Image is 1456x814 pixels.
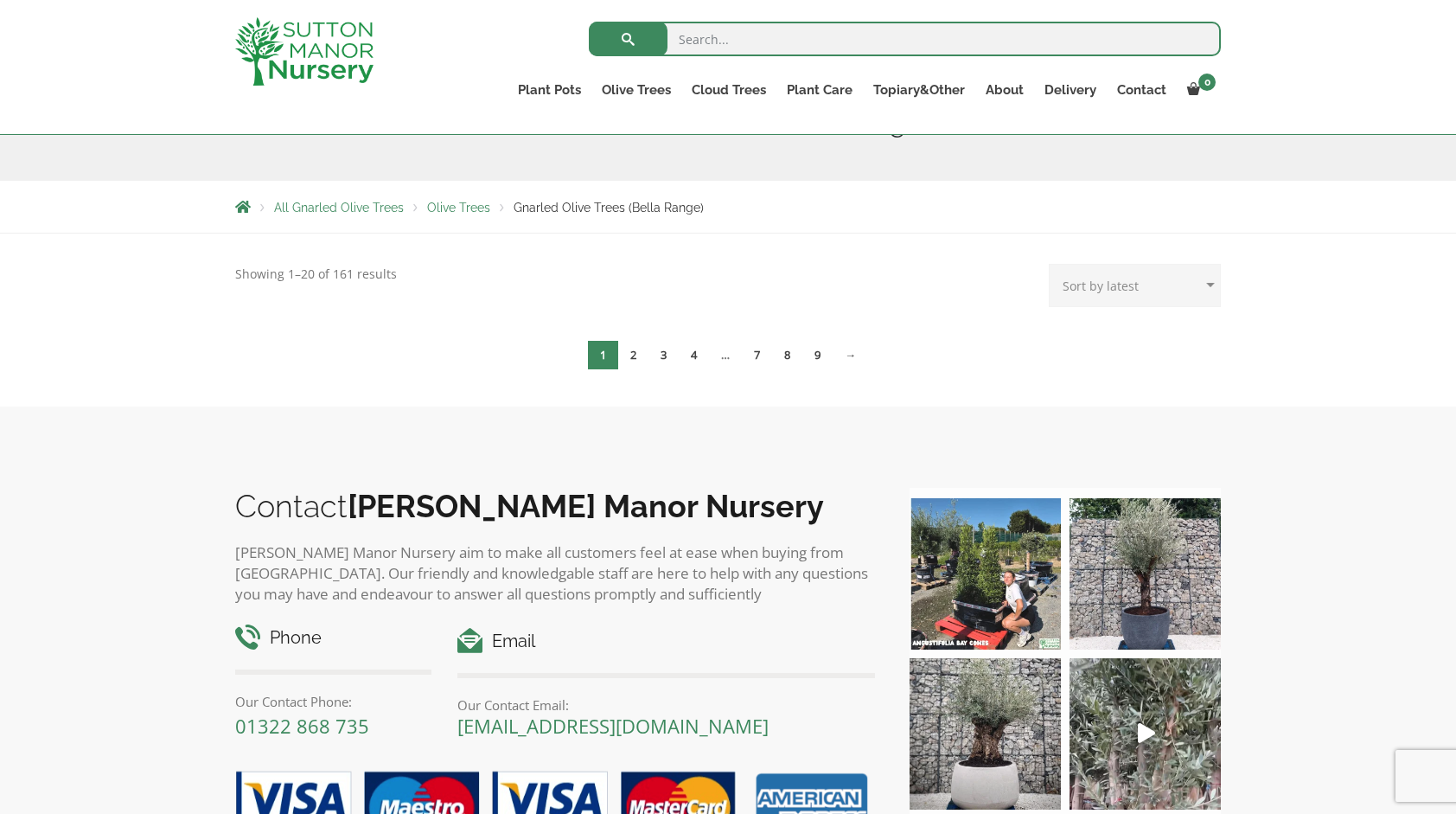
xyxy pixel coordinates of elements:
input: Search... [589,22,1221,56]
select: Shop order [1049,264,1221,307]
a: Page 7 [742,341,772,369]
a: Olive Trees [591,78,681,102]
a: Olive Trees [427,201,490,215]
img: Check out this beauty we potted at our nursery today ❤️‍🔥 A huge, ancient gnarled Olive tree plan... [910,658,1061,810]
img: A beautiful multi-stem Spanish Olive tree potted in our luxurious fibre clay pots 😍😍 [1070,498,1221,650]
a: Plant Pots [508,78,591,102]
a: Delivery [1034,78,1107,102]
h4: Phone [235,625,431,651]
p: [PERSON_NAME] Manor Nursery aim to make all customers feel at ease when buying from [GEOGRAPHIC_D... [235,542,875,605]
a: Page 8 [772,341,802,369]
h4: Email [457,628,875,655]
a: Cloud Trees [681,78,776,102]
p: Our Contact Phone: [235,691,431,712]
img: logo [235,17,374,86]
nav: Product Pagination [235,340,1221,376]
a: 01322 868 735 [235,713,369,739]
a: Page 3 [648,341,679,369]
nav: Breadcrumbs [235,200,1221,214]
svg: Play [1138,723,1155,743]
a: About [975,78,1034,102]
a: Page 4 [679,341,709,369]
b: [PERSON_NAME] Manor Nursery [348,488,824,524]
h2: Contact [235,488,875,524]
img: New arrivals Monday morning of beautiful olive trees 🤩🤩 The weather is beautiful this summer, gre... [1070,658,1221,810]
p: Our Contact Email: [457,695,875,715]
a: Page 2 [618,341,648,369]
span: … [709,341,742,369]
a: Contact [1107,78,1177,102]
span: Page 1 [588,341,618,369]
span: Gnarled Olive Trees (Bella Range) [514,201,704,215]
a: Topiary&Other [863,78,975,102]
p: Showing 1–20 of 161 results [235,264,397,285]
span: 0 [1198,74,1216,91]
a: Play [1070,658,1221,810]
a: 0 [1177,78,1221,102]
a: All Gnarled Olive Trees [274,201,404,215]
a: → [833,341,868,369]
a: [EMAIL_ADDRESS][DOMAIN_NAME] [457,713,769,739]
a: Plant Care [776,78,863,102]
a: Page 9 [802,341,833,369]
img: Our elegant & picturesque Angustifolia Cones are an exquisite addition to your Bay Tree collectio... [910,498,1061,650]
